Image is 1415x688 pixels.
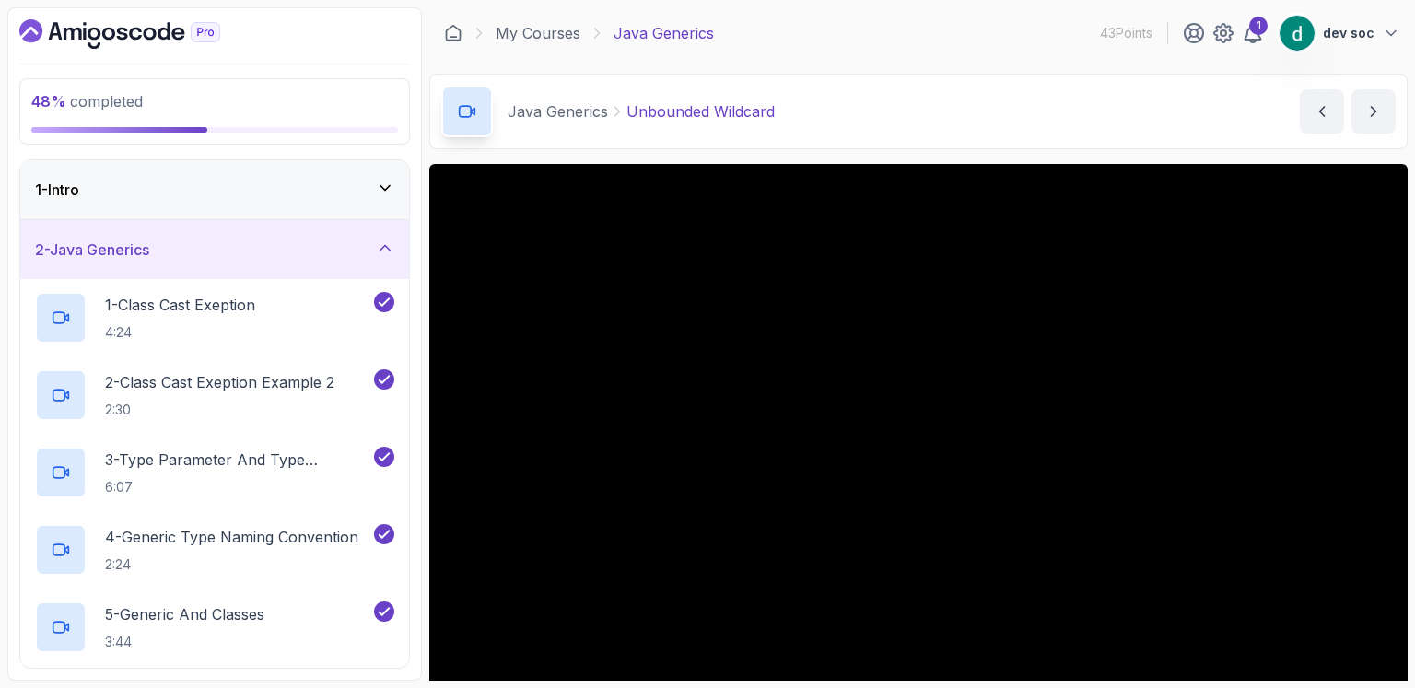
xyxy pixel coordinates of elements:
button: 1-Class Cast Exeption4:24 [35,292,394,344]
div: 1 [1249,17,1268,35]
p: 43 Points [1100,24,1152,42]
p: Java Generics [508,100,608,122]
p: 3:44 [105,633,264,651]
p: Unbounded Wildcard [626,100,775,122]
p: 4:24 [105,323,255,342]
p: 6:07 [105,478,370,496]
p: 4 - Generic Type Naming Convention [105,526,358,548]
p: 1 - Class Cast Exeption [105,294,255,316]
a: 1 [1242,22,1264,44]
button: 5-Generic And Classes3:44 [35,601,394,653]
span: 48 % [31,92,66,111]
img: user profile image [1280,16,1315,51]
span: completed [31,92,143,111]
button: previous content [1300,89,1344,134]
p: 2:24 [105,555,358,574]
button: user profile imagedev soc [1279,15,1400,52]
h3: 2 - Java Generics [35,239,149,261]
button: 3-Type Parameter And Type Argument6:07 [35,447,394,498]
a: My Courses [496,22,580,44]
button: 1-Intro [20,160,409,219]
p: 2 - Class Cast Exeption Example 2 [105,371,334,393]
p: dev soc [1323,24,1374,42]
h3: 1 - Intro [35,179,79,201]
button: 2-Class Cast Exeption Example 22:30 [35,369,394,421]
button: next content [1351,89,1396,134]
p: 3 - Type Parameter And Type Argument [105,449,370,471]
p: 5 - Generic And Classes [105,603,264,625]
button: 2-Java Generics [20,220,409,279]
p: Java Generics [614,22,714,44]
a: Dashboard [444,24,462,42]
p: 2:30 [105,401,334,419]
a: Dashboard [19,19,263,49]
button: 4-Generic Type Naming Convention2:24 [35,524,394,576]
